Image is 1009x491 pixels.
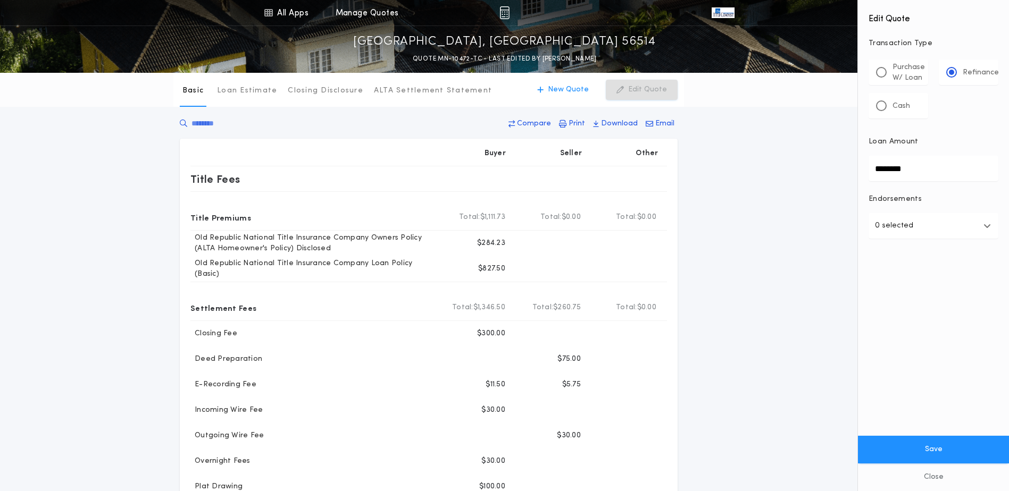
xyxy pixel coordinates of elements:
p: Print [569,118,585,129]
p: E-Recording Fee [190,379,256,390]
b: Total: [616,212,637,223]
b: Total: [452,302,473,313]
p: Cash [893,101,910,112]
p: Old Republic National Title Insurance Company Owners Policy (ALTA Homeowner's Policy) Disclosed [190,233,438,254]
b: Total: [616,302,637,313]
p: $30.00 [481,456,505,467]
button: Print [556,114,588,133]
p: $11.50 [486,379,505,390]
p: Title Premiums [190,209,251,226]
p: Old Republic National Title Insurance Company Loan Policy (Basic) [190,258,438,280]
p: Outgoing Wire Fee [190,430,264,441]
button: Email [643,114,678,133]
p: Endorsements [869,194,998,205]
p: Email [655,118,674,129]
p: Settlement Fees [190,299,256,316]
p: Incoming Wire Fee [190,405,263,416]
button: Edit Quote [606,80,678,100]
p: Loan Estimate [217,86,277,96]
p: $5.75 [562,379,581,390]
button: 0 selected [869,213,998,239]
span: $1,346.50 [473,302,505,313]
p: Deed Preparation [190,354,262,365]
img: vs-icon [712,7,734,18]
b: Total: [540,212,562,223]
img: img [499,6,510,19]
span: $260.75 [553,302,581,313]
p: Closing Fee [190,328,237,339]
p: Overnight Fees [190,456,251,467]
span: $1,111.73 [480,212,505,223]
p: Buyer [485,148,506,159]
p: ALTA Settlement Statement [374,86,492,96]
p: Basic [182,86,204,96]
button: New Quote [527,80,599,100]
p: Loan Amount [869,137,919,147]
p: New Quote [548,84,589,95]
p: Closing Disclosure [288,86,363,96]
p: $284.23 [477,238,505,249]
input: Loan Amount [869,156,998,181]
p: Download [601,118,638,129]
p: Seller [560,148,582,159]
button: Compare [505,114,554,133]
p: Edit Quote [628,84,667,95]
button: Download [590,114,641,133]
span: $0.00 [562,212,581,223]
p: Other [636,148,658,159]
b: Total: [459,212,480,223]
button: Save [858,436,1009,463]
p: Transaction Type [869,38,998,49]
p: $827.50 [478,264,505,274]
p: [GEOGRAPHIC_DATA], [GEOGRAPHIC_DATA] 56514 [353,33,656,50]
button: Close [858,463,1009,491]
span: $0.00 [637,302,656,313]
p: QUOTE MN-10472-TC - LAST EDITED BY [PERSON_NAME] [413,54,596,64]
b: Total: [532,302,554,313]
p: $30.00 [481,405,505,416]
p: $30.00 [557,430,581,441]
p: Refinance [963,67,999,78]
span: $0.00 [637,212,656,223]
p: $75.00 [557,354,581,365]
p: Purchase W/ Loan [893,62,925,83]
h4: Edit Quote [869,6,998,26]
p: Compare [517,118,551,129]
p: Title Fees [190,171,240,188]
p: 0 selected [875,219,913,232]
p: $300.00 [477,328,505,339]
